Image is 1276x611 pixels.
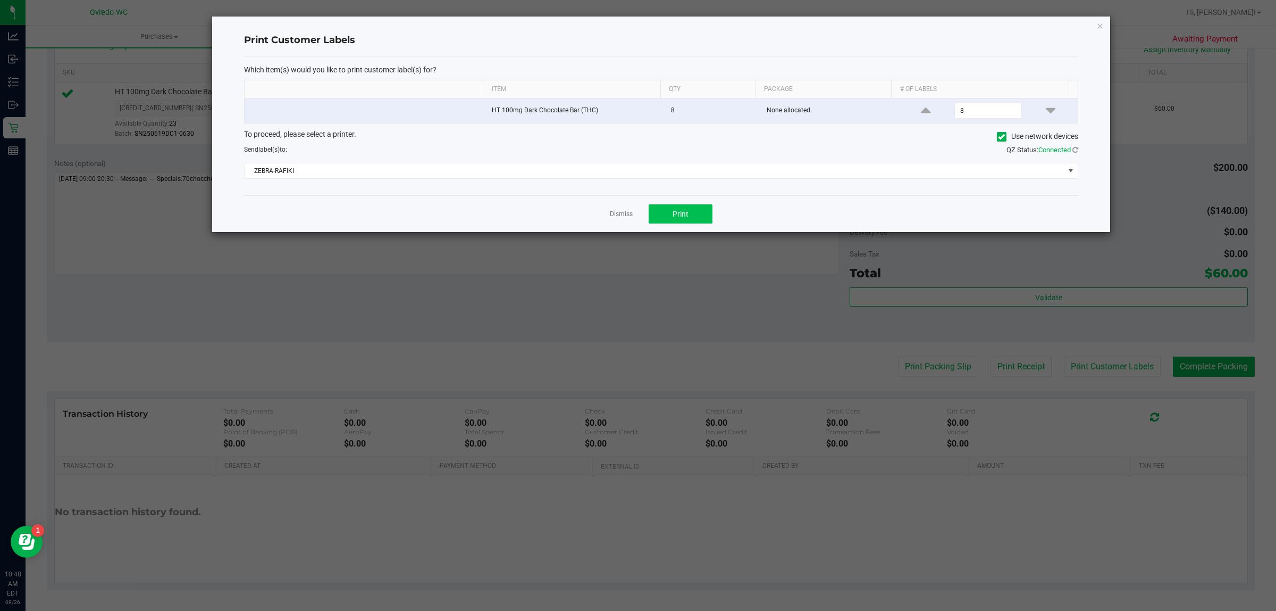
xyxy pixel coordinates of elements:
[244,34,1078,47] h4: Print Customer Labels
[245,163,1064,178] span: ZEBRA-RAFIKI
[244,146,287,153] span: Send to:
[11,526,43,558] iframe: Resource center
[244,65,1078,75] p: Which item(s) would you like to print customer label(s) for?
[891,80,1069,98] th: # of labels
[610,210,633,219] a: Dismiss
[755,80,891,98] th: Package
[997,131,1078,142] label: Use network devices
[760,98,898,123] td: None allocated
[660,80,755,98] th: Qty
[236,129,1086,145] div: To proceed, please select a printer.
[258,146,280,153] span: label(s)
[31,524,44,537] iframe: Resource center unread badge
[649,204,712,224] button: Print
[1038,146,1071,154] span: Connected
[483,80,660,98] th: Item
[485,98,665,123] td: HT 100mg Dark Chocolate Bar (THC)
[665,98,761,123] td: 8
[673,210,689,218] span: Print
[1006,146,1078,154] span: QZ Status:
